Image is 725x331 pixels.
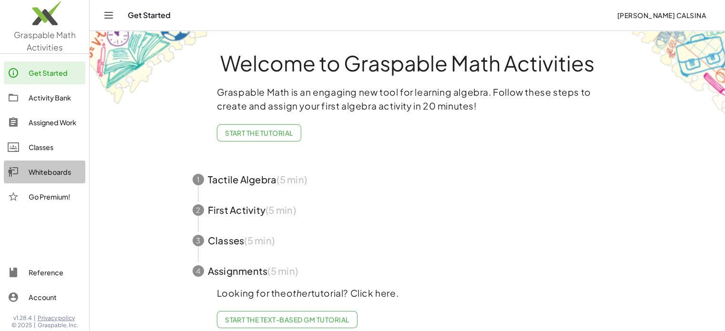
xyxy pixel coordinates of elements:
[4,160,85,183] a: Whiteboards
[181,164,634,195] button: 1Tactile Algebra(5 min)
[29,166,82,178] div: Whiteboards
[225,315,349,324] span: Start the Text-based GM Tutorial
[4,86,85,109] a: Activity Bank
[34,314,36,322] span: |
[34,321,36,329] span: |
[193,174,204,185] div: 1
[29,191,82,202] div: Go Premium!
[181,256,634,286] button: 4Assignments(5 min)
[101,8,116,23] button: Toggle navigation
[217,124,301,141] button: Start the Tutorial
[193,265,204,277] div: 4
[175,52,640,74] h1: Welcome to Graspable Math Activities
[13,314,32,322] span: v1.28.4
[217,311,357,328] a: Start the Text-based GM Tutorial
[617,11,706,20] span: [PERSON_NAME] Calsina
[14,30,76,52] span: Graspable Math Activities
[4,136,85,159] a: Classes
[193,204,204,216] div: 2
[4,111,85,134] a: Assigned Work
[29,291,82,303] div: Account
[38,321,78,329] span: Graspable, Inc.
[29,267,82,278] div: Reference
[225,129,293,137] span: Start the Tutorial
[4,261,85,284] a: Reference
[90,30,209,106] img: get-started-bg-ul-Ceg4j33I.png
[217,85,598,113] p: Graspable Math is an engaging new tool for learning algebra. Follow these steps to create and ass...
[609,7,714,24] button: [PERSON_NAME] Calsina
[29,141,82,153] div: Classes
[11,321,32,329] span: © 2025
[29,67,82,79] div: Get Started
[4,61,85,84] a: Get Started
[217,286,598,300] p: Looking for the tutorial? Click here.
[181,225,634,256] button: 3Classes(5 min)
[29,92,82,103] div: Activity Bank
[193,235,204,246] div: 3
[38,314,78,322] a: Privacy policy
[4,286,85,309] a: Account
[286,287,311,299] em: other
[29,117,82,128] div: Assigned Work
[181,195,634,225] button: 2First Activity(5 min)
